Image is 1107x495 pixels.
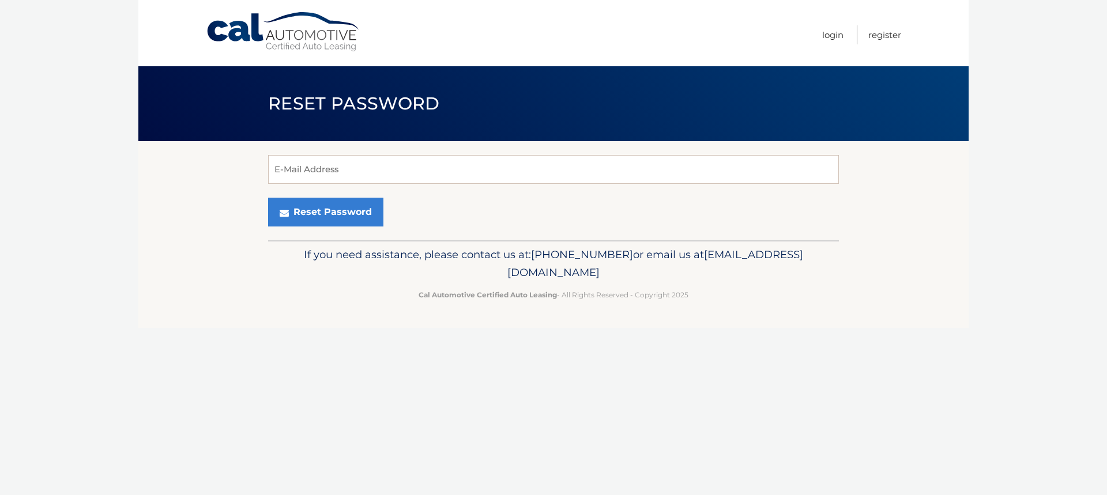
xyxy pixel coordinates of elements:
[868,25,901,44] a: Register
[268,198,383,226] button: Reset Password
[822,25,844,44] a: Login
[268,155,839,184] input: E-Mail Address
[206,12,362,52] a: Cal Automotive
[531,248,633,261] span: [PHONE_NUMBER]
[276,289,831,301] p: - All Rights Reserved - Copyright 2025
[268,93,439,114] span: Reset Password
[276,245,831,282] p: If you need assistance, please contact us at: or email us at
[419,290,557,299] strong: Cal Automotive Certified Auto Leasing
